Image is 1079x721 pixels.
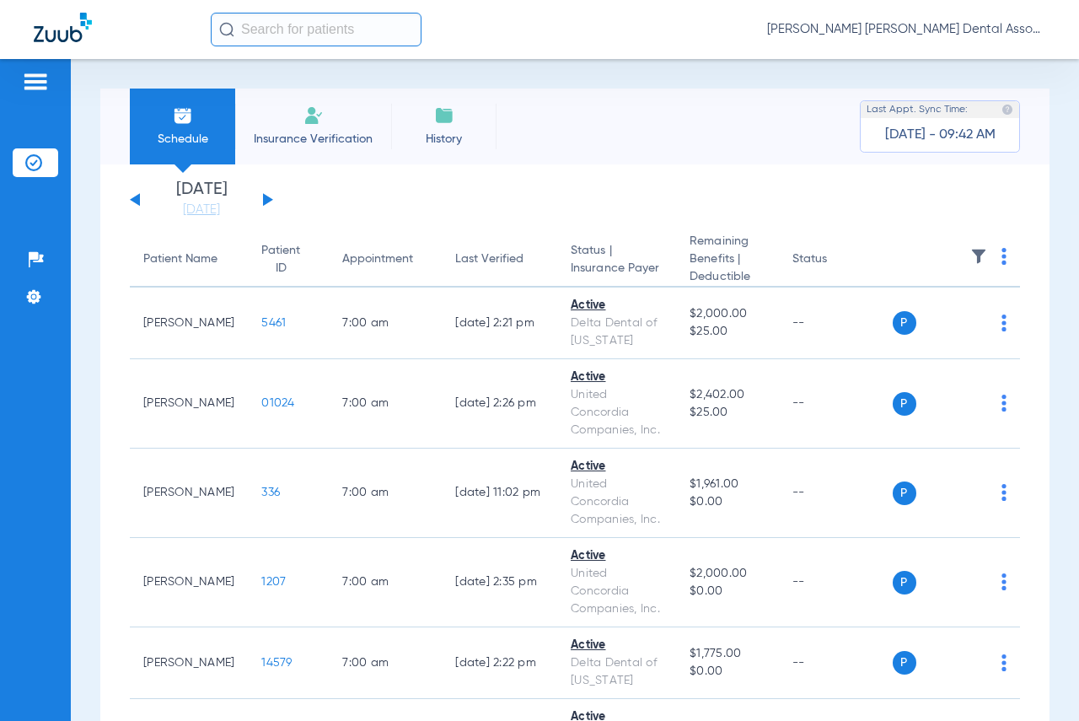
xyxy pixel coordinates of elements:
[571,369,663,386] div: Active
[130,627,248,699] td: [PERSON_NAME]
[779,449,893,538] td: --
[690,305,765,323] span: $2,000.00
[893,651,916,675] span: P
[261,242,315,277] div: Patient ID
[34,13,92,42] img: Zuub Logo
[442,627,557,699] td: [DATE] 2:22 PM
[151,181,252,218] li: [DATE]
[571,476,663,529] div: United Concordia Companies, Inc.
[248,131,378,148] span: Insurance Verification
[130,538,248,627] td: [PERSON_NAME]
[434,105,454,126] img: History
[22,72,49,92] img: hamburger-icon
[690,493,765,511] span: $0.00
[1001,573,1007,590] img: group-dot-blue.svg
[329,627,442,699] td: 7:00 AM
[329,288,442,359] td: 7:00 AM
[1001,484,1007,501] img: group-dot-blue.svg
[329,359,442,449] td: 7:00 AM
[261,242,300,277] div: Patient ID
[571,637,663,654] div: Active
[893,482,916,505] span: P
[130,288,248,359] td: [PERSON_NAME]
[1001,654,1007,671] img: group-dot-blue.svg
[303,105,324,126] img: Manual Insurance Verification
[779,359,893,449] td: --
[571,260,663,277] span: Insurance Payer
[261,487,280,498] span: 336
[867,101,968,118] span: Last Appt. Sync Time:
[571,547,663,565] div: Active
[767,21,1045,38] span: [PERSON_NAME] [PERSON_NAME] Dental Associates
[690,583,765,600] span: $0.00
[442,288,557,359] td: [DATE] 2:21 PM
[261,317,286,329] span: 5461
[442,359,557,449] td: [DATE] 2:26 PM
[690,386,765,404] span: $2,402.00
[571,654,663,690] div: Delta Dental of [US_STATE]
[893,571,916,595] span: P
[261,657,292,669] span: 14579
[690,323,765,341] span: $25.00
[261,576,286,588] span: 1207
[1001,315,1007,331] img: group-dot-blue.svg
[442,449,557,538] td: [DATE] 11:02 PM
[142,131,223,148] span: Schedule
[571,386,663,439] div: United Concordia Companies, Inc.
[779,538,893,627] td: --
[690,663,765,681] span: $0.00
[329,538,442,627] td: 7:00 AM
[690,565,765,583] span: $2,000.00
[571,565,663,618] div: United Concordia Companies, Inc.
[690,645,765,663] span: $1,775.00
[885,126,996,143] span: [DATE] - 09:42 AM
[690,476,765,493] span: $1,961.00
[455,250,523,268] div: Last Verified
[1001,395,1007,412] img: group-dot-blue.svg
[690,268,765,286] span: Deductible
[173,105,193,126] img: Schedule
[571,458,663,476] div: Active
[893,311,916,335] span: P
[329,449,442,538] td: 7:00 AM
[690,404,765,422] span: $25.00
[342,250,413,268] div: Appointment
[261,397,294,409] span: 01024
[779,627,893,699] td: --
[404,131,484,148] span: History
[571,315,663,350] div: Delta Dental of [US_STATE]
[219,22,234,37] img: Search Icon
[676,233,778,288] th: Remaining Benefits |
[130,359,248,449] td: [PERSON_NAME]
[557,233,676,288] th: Status |
[893,392,916,416] span: P
[143,250,217,268] div: Patient Name
[970,248,987,265] img: filter.svg
[455,250,544,268] div: Last Verified
[143,250,234,268] div: Patient Name
[442,538,557,627] td: [DATE] 2:35 PM
[779,233,893,288] th: Status
[211,13,421,46] input: Search for patients
[1001,104,1013,116] img: last sync help info
[342,250,428,268] div: Appointment
[1001,248,1007,265] img: group-dot-blue.svg
[151,202,252,218] a: [DATE]
[130,449,248,538] td: [PERSON_NAME]
[571,297,663,315] div: Active
[779,288,893,359] td: --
